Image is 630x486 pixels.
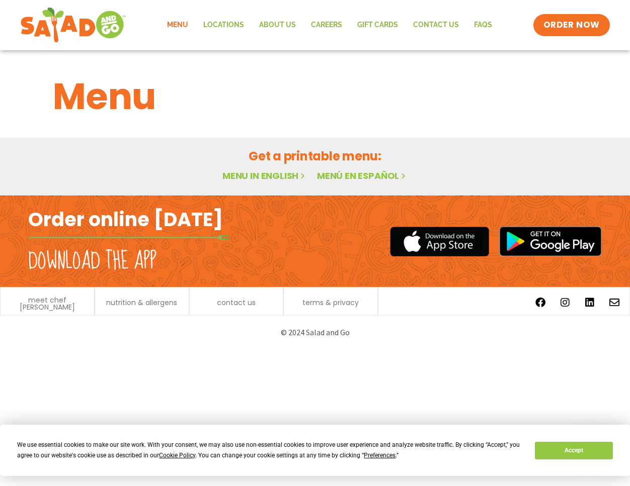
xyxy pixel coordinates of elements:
[160,14,500,37] nav: Menu
[17,440,523,461] div: We use essential cookies to make our site work. With your consent, we may also use non-essential ...
[406,14,466,37] a: Contact Us
[543,19,600,31] span: ORDER NOW
[499,226,602,256] img: google_play
[159,452,195,459] span: Cookie Policy
[302,299,359,306] a: terms & privacy
[535,442,612,459] button: Accept
[196,14,252,37] a: Locations
[252,14,303,37] a: About Us
[303,14,350,37] a: Careers
[20,5,126,45] img: new-SAG-logo-768×292
[28,247,156,275] h2: Download the app
[28,235,229,240] img: fork
[317,169,408,182] a: Menú en español
[28,207,223,232] h2: Order online [DATE]
[33,326,597,339] p: © 2024 Salad and Go
[53,69,577,124] h1: Menu
[466,14,500,37] a: FAQs
[53,147,577,165] h2: Get a printable menu:
[390,225,489,258] img: appstore
[160,14,196,37] a: Menu
[217,299,256,306] a: contact us
[106,299,177,306] a: nutrition & allergens
[364,452,396,459] span: Preferences
[533,14,610,36] a: ORDER NOW
[222,169,307,182] a: Menu in English
[6,297,89,311] a: meet chef [PERSON_NAME]
[350,14,406,37] a: GIFT CARDS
